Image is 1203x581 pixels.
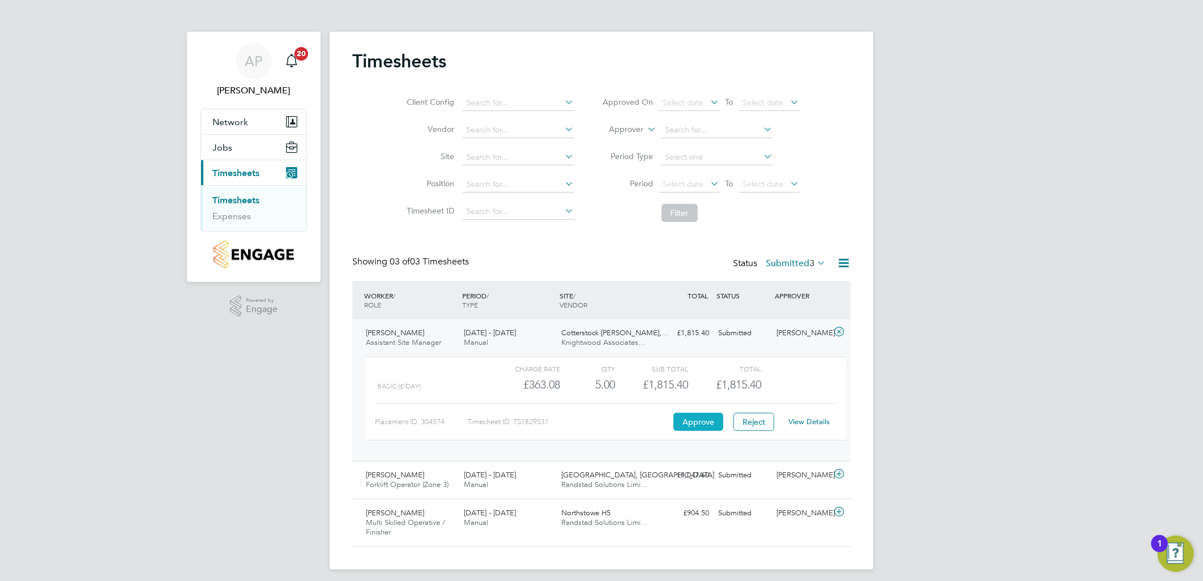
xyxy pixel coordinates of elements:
[295,47,308,61] span: 20
[714,324,773,343] div: Submitted
[352,50,446,72] h2: Timesheets
[463,95,574,111] input: Search for...
[688,362,761,375] div: Total
[212,142,232,153] span: Jobs
[714,466,773,485] div: Submitted
[201,135,306,160] button: Jobs
[655,324,714,343] div: £1,815.40
[366,518,445,537] span: Multi Skilled Operative / Finisher
[663,97,704,108] span: Select date
[200,43,307,97] a: AP[PERSON_NAME]
[364,300,381,309] span: ROLE
[212,168,259,178] span: Timesheets
[593,124,644,135] label: Approver
[462,300,478,309] span: TYPE
[1157,544,1162,558] div: 1
[615,375,688,394] div: £1,815.40
[560,375,615,394] div: 5.00
[404,124,455,134] label: Vendor
[366,338,441,347] span: Assistant Site Manager
[562,470,715,480] span: [GEOGRAPHIC_DATA], [GEOGRAPHIC_DATA]
[464,470,516,480] span: [DATE] - [DATE]
[714,285,773,306] div: STATUS
[773,285,831,306] div: APPROVER
[487,362,560,375] div: Charge rate
[743,179,784,189] span: Select date
[743,97,784,108] span: Select date
[187,32,321,282] nav: Main navigation
[487,375,560,394] div: £363.08
[560,362,615,375] div: QTY
[773,324,831,343] div: [PERSON_NAME]
[463,204,574,220] input: Search for...
[773,504,831,523] div: [PERSON_NAME]
[366,480,449,489] span: Forklift Operator (Zone 3)
[557,285,655,315] div: SITE
[463,122,574,138] input: Search for...
[464,508,516,518] span: [DATE] - [DATE]
[464,480,488,489] span: Manual
[390,256,410,267] span: 03 of
[404,151,455,161] label: Site
[214,241,293,268] img: countryside-properties-logo-retina.png
[766,258,826,269] label: Submitted
[722,95,737,109] span: To
[404,97,455,107] label: Client Config
[603,97,654,107] label: Approved On
[212,195,259,206] a: Timesheets
[562,508,611,518] span: Northstowe H5
[459,285,557,315] div: PERIOD
[366,508,424,518] span: [PERSON_NAME]
[673,413,723,431] button: Approve
[280,43,303,79] a: 20
[603,178,654,189] label: Period
[562,518,649,527] span: Randstad Solutions Limi…
[663,179,704,189] span: Select date
[688,291,708,300] span: TOTAL
[1158,536,1194,572] button: Open Resource Center, 1 new notification
[246,296,278,305] span: Powered by
[615,362,688,375] div: Sub Total
[393,291,395,300] span: /
[562,338,646,347] span: Knightwood Associates…
[574,291,576,300] span: /
[464,518,488,527] span: Manual
[200,84,307,97] span: Andy Pearce
[366,328,424,338] span: [PERSON_NAME]
[463,177,574,193] input: Search for...
[662,204,698,222] button: Filter
[733,413,774,431] button: Reject
[201,185,306,231] div: Timesheets
[404,206,455,216] label: Timesheet ID
[246,305,278,314] span: Engage
[230,296,278,317] a: Powered byEngage
[463,149,574,165] input: Search for...
[714,504,773,523] div: Submitted
[733,256,828,272] div: Status
[212,117,248,127] span: Network
[809,258,814,269] span: 3
[562,328,669,338] span: Cotterstock [PERSON_NAME],…
[773,466,831,485] div: [PERSON_NAME]
[377,382,421,390] span: Basic (£/day)
[716,378,762,391] span: £1,815.40
[467,413,671,431] div: Timesheet ID: TS1829531
[201,109,306,134] button: Network
[200,241,307,268] a: Go to home page
[560,300,588,309] span: VENDOR
[464,338,488,347] span: Manual
[212,211,251,221] a: Expenses
[366,470,424,480] span: [PERSON_NAME]
[352,256,471,268] div: Showing
[655,466,714,485] div: £1,047.60
[722,176,737,191] span: To
[655,504,714,523] div: £904.50
[375,413,467,431] div: Placement ID: 304574
[390,256,469,267] span: 03 Timesheets
[662,122,773,138] input: Search for...
[603,151,654,161] label: Period Type
[464,328,516,338] span: [DATE] - [DATE]
[662,149,773,165] input: Select one
[487,291,489,300] span: /
[562,480,649,489] span: Randstad Solutions Limi…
